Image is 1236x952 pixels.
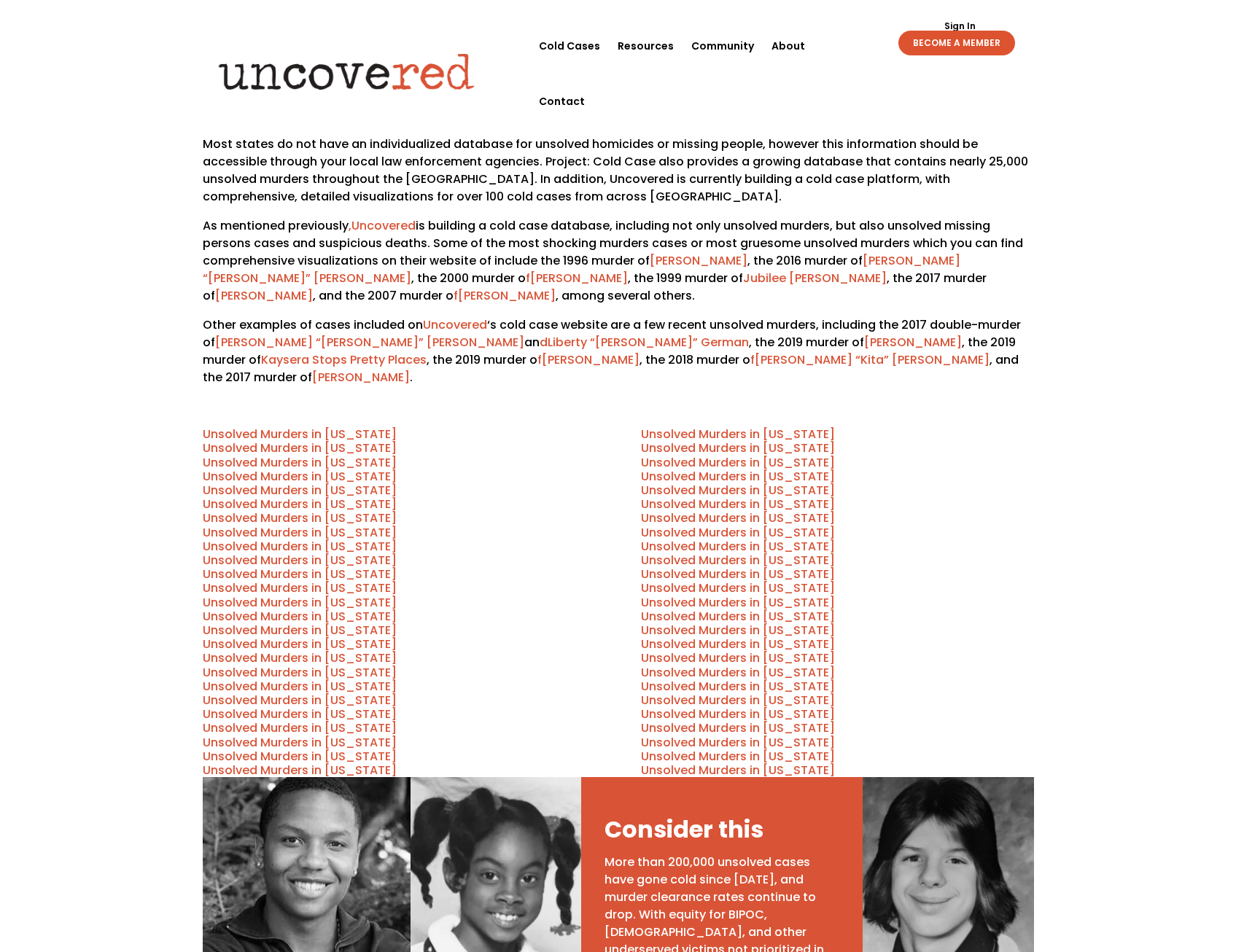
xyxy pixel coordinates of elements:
[641,426,835,442] a: Unsolved Murders in [US_STATE]
[526,270,530,286] a: f
[203,538,397,555] a: Unsolved Murders in [US_STATE]
[537,351,542,368] a: f
[203,524,397,541] a: Unsolved Murders in [US_STATE]
[641,538,835,555] a: Unsolved Murders in [US_STATE]
[641,468,835,485] a: Unsolved Murders in [US_STATE]
[261,351,427,368] a: Kaysera Stops Pretty Places
[203,217,1034,316] p: As mentioned previously is building a cold case database, including not only unsolved murders, bu...
[203,649,397,666] a: Unsolved Murders in [US_STATE]
[641,636,835,652] a: Unsolved Murders in [US_STATE]
[641,734,835,751] a: Unsolved Murders in [US_STATE]
[203,748,397,765] a: Unsolved Murders in [US_STATE]
[548,334,749,351] a: Liberty “[PERSON_NAME]” German
[542,351,640,368] a: [PERSON_NAME]
[750,351,755,368] a: f
[203,468,397,485] a: Unsolved Murders in [US_STATE]
[618,18,674,74] a: Resources
[641,454,835,471] a: Unsolved Murders in [US_STATE]
[641,552,835,569] a: Unsolved Murders in [US_STATE]
[203,636,397,652] a: Unsolved Murders in [US_STATE]
[203,552,397,569] a: Unsolved Murders in [US_STATE]
[203,496,397,512] a: Unsolved Murders in [US_STATE]
[898,31,1015,55] a: BECOME A MEMBER
[203,482,397,499] a: Unsolved Murders in [US_STATE]
[641,510,835,526] a: Unsolved Murders in [US_STATE]
[641,496,835,512] a: Unsolved Murders in [US_STATE]
[203,762,397,779] a: Unsolved Murders in [US_STATE]
[203,622,397,639] a: Unsolved Murders in [US_STATE]
[206,43,487,100] img: Uncovered logo
[203,426,397,442] a: Unsolved Murders in [US_STATE]
[530,270,628,286] a: [PERSON_NAME]
[423,316,487,333] a: Uncovered
[539,74,585,129] a: Contact
[540,334,548,351] a: d
[203,719,397,736] a: Unsolved Murders in [US_STATE]
[936,22,984,31] a: Sign In
[203,566,397,582] a: Unsolved Murders in [US_STATE]
[650,252,747,269] a: [PERSON_NAME]
[641,524,835,541] a: Unsolved Murders in [US_STATE]
[215,334,524,351] a: [PERSON_NAME] “[PERSON_NAME]” [PERSON_NAME]
[458,287,556,304] a: [PERSON_NAME]
[641,692,835,709] a: Unsolved Murders in [US_STATE]
[691,18,754,74] a: Community
[203,440,397,456] a: Unsolved Murders in [US_STATE]
[641,440,835,456] a: Unsolved Murders in [US_STATE]
[203,454,397,471] a: Unsolved Murders in [US_STATE]
[454,287,458,304] a: f
[641,748,835,765] a: Unsolved Murders in [US_STATE]
[641,622,835,639] a: Unsolved Murders in [US_STATE]
[864,334,962,351] a: [PERSON_NAME]
[771,18,805,74] a: About
[641,719,835,736] a: Unsolved Murders in [US_STATE]
[539,18,600,74] a: Cold Cases
[351,217,416,234] a: Uncovered
[349,217,351,234] a: ,
[203,678,397,695] a: Unsolved Murders in [US_STATE]
[203,706,397,722] a: Unsolved Murders in [US_STATE]
[203,580,397,596] a: Unsolved Murders in [US_STATE]
[743,270,887,286] a: Jubilee [PERSON_NAME]
[203,692,397,709] a: Unsolved Murders in [US_STATE]
[203,734,397,751] a: Unsolved Murders in [US_STATE]
[215,287,313,304] a: [PERSON_NAME]
[641,608,835,625] a: Unsolved Murders in [US_STATE]
[641,664,835,681] a: Unsolved Murders in [US_STATE]
[203,608,397,625] a: Unsolved Murders in [US_STATE]
[641,566,835,582] a: Unsolved Murders in [US_STATE]
[641,594,835,611] a: Unsolved Murders in [US_STATE]
[641,706,835,722] a: Unsolved Murders in [US_STATE]
[641,580,835,596] a: Unsolved Murders in [US_STATE]
[755,351,990,368] a: [PERSON_NAME] “Kita” [PERSON_NAME]
[641,649,835,666] a: Unsolved Murders in [US_STATE]
[312,369,410,386] a: [PERSON_NAME]
[203,252,960,286] a: [PERSON_NAME] “[PERSON_NAME]” [PERSON_NAME]
[203,664,397,681] a: Unsolved Murders in [US_STATE]
[641,482,835,499] a: Unsolved Murders in [US_STATE]
[203,510,397,526] a: Unsolved Murders in [US_STATE]
[203,594,397,611] a: Unsolved Murders in [US_STATE]
[605,814,835,854] h3: Consider this
[641,762,835,779] a: Unsolved Murders in [US_STATE]
[641,678,835,695] a: Unsolved Murders in [US_STATE]
[203,316,1034,386] p: Other examples of cases included on ‘s cold case website are a few recent unsolved murders, inclu...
